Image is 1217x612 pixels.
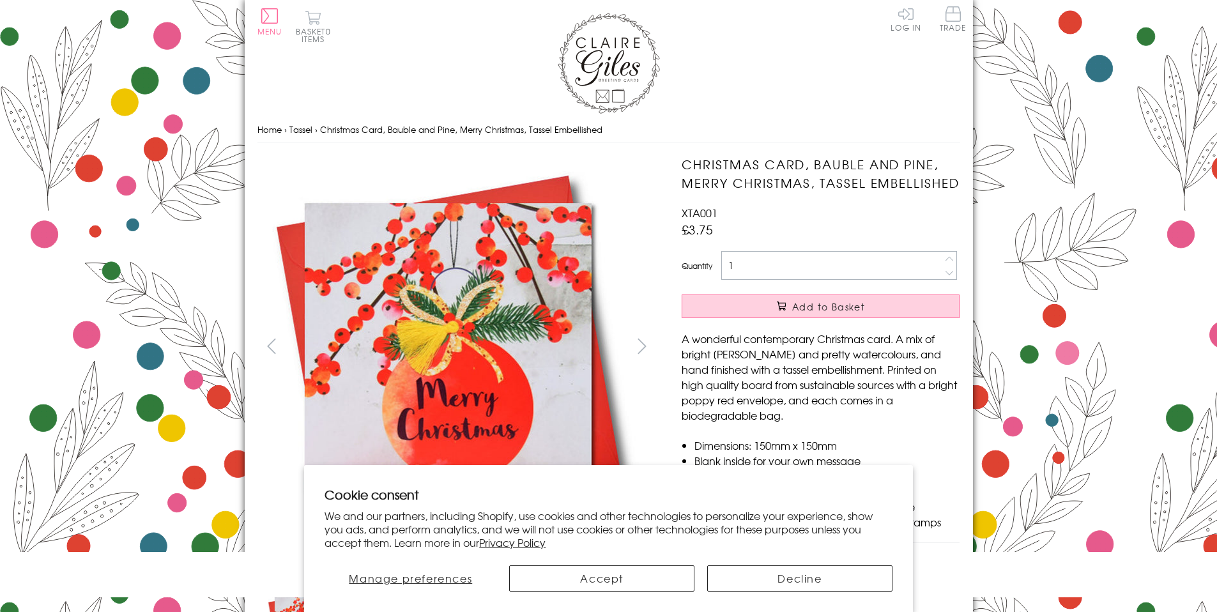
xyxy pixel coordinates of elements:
a: Trade [940,6,967,34]
span: XTA001 [682,205,717,220]
button: next [627,332,656,360]
nav: breadcrumbs [257,117,960,143]
span: £3.75 [682,220,713,238]
a: Privacy Policy [479,535,546,550]
span: 0 items [302,26,331,45]
p: A wonderful contemporary Christmas card. A mix of bright [PERSON_NAME] and pretty watercolours, a... [682,331,960,423]
img: Christmas Card, Bauble and Pine, Merry Christmas, Tassel Embellished [257,155,640,538]
span: Add to Basket [792,300,865,313]
span: › [315,123,318,135]
span: Trade [940,6,967,31]
button: Menu [257,8,282,35]
li: Dimensions: 150mm x 150mm [694,438,960,453]
button: Decline [707,565,892,592]
button: prev [257,332,286,360]
button: Manage preferences [325,565,496,592]
label: Quantity [682,260,712,272]
p: We and our partners, including Shopify, use cookies and other technologies to personalize your ex... [325,509,892,549]
span: Christmas Card, Bauble and Pine, Merry Christmas, Tassel Embellished [320,123,602,135]
li: Blank inside for your own message [694,453,960,468]
h1: Christmas Card, Bauble and Pine, Merry Christmas, Tassel Embellished [682,155,960,192]
a: Log In [891,6,921,31]
button: Basket0 items [296,10,331,43]
span: › [284,123,287,135]
a: Home [257,123,282,135]
img: Christmas Card, Bauble and Pine, Merry Christmas, Tassel Embellished [656,155,1039,539]
a: Tassel [289,123,312,135]
button: Accept [509,565,694,592]
img: Claire Giles Greetings Cards [558,13,660,114]
button: Add to Basket [682,295,960,318]
span: Menu [257,26,282,37]
h2: Cookie consent [325,486,892,503]
span: Manage preferences [349,570,472,586]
